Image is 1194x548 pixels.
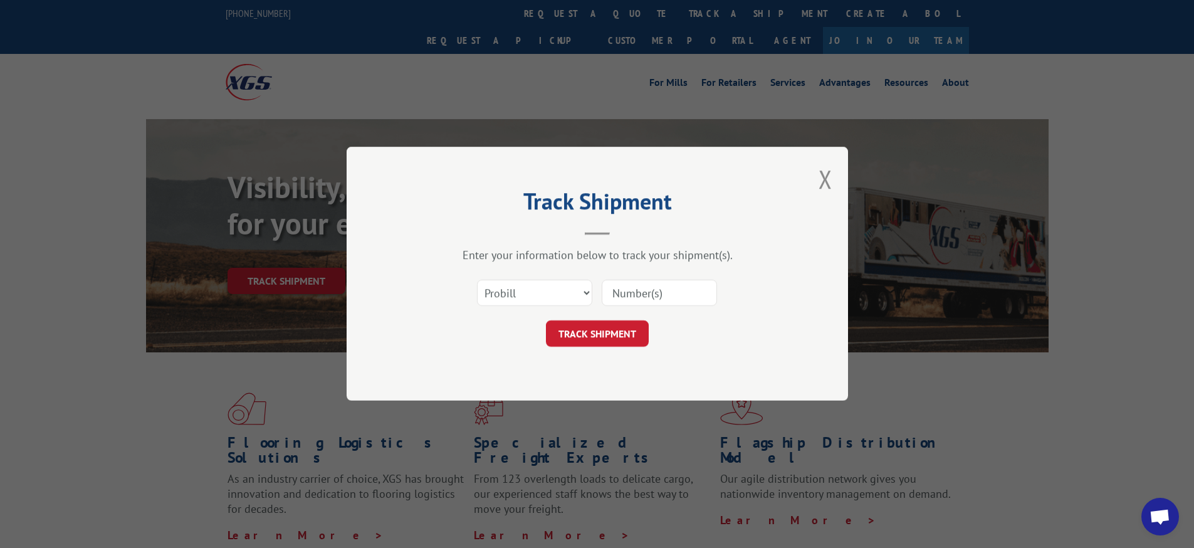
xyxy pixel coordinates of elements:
[1141,498,1179,535] div: Open chat
[546,321,649,347] button: TRACK SHIPMENT
[409,248,785,263] div: Enter your information below to track your shipment(s).
[602,280,717,307] input: Number(s)
[819,162,832,196] button: Close modal
[409,192,785,216] h2: Track Shipment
